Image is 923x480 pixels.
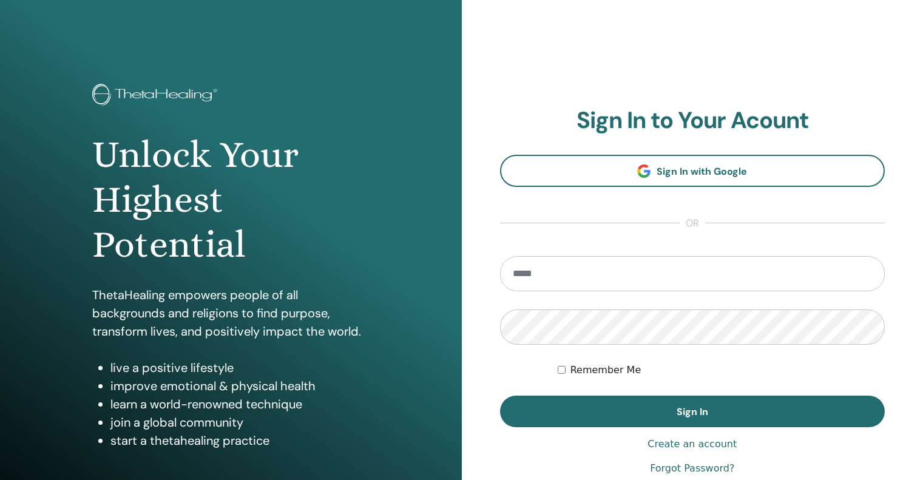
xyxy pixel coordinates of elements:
span: or [680,216,705,231]
button: Sign In [500,396,885,427]
li: join a global community [110,413,370,431]
li: learn a world-renowned technique [110,395,370,413]
span: Sign In with Google [657,165,747,178]
a: Create an account [647,437,737,451]
li: start a thetahealing practice [110,431,370,450]
p: ThetaHealing empowers people of all backgrounds and religions to find purpose, transform lives, a... [92,286,370,340]
span: Sign In [677,405,708,418]
h2: Sign In to Your Acount [500,107,885,135]
label: Remember Me [570,363,641,377]
a: Forgot Password? [650,461,734,476]
h1: Unlock Your Highest Potential [92,132,370,268]
li: improve emotional & physical health [110,377,370,395]
div: Keep me authenticated indefinitely or until I manually logout [558,363,885,377]
a: Sign In with Google [500,155,885,187]
li: live a positive lifestyle [110,359,370,377]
